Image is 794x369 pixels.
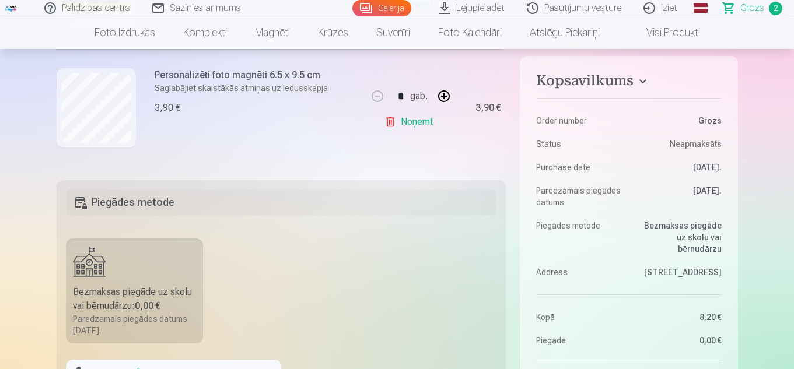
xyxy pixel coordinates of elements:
span: Neapmaksāts [670,138,722,150]
a: Komplekti [169,16,241,49]
div: 3,90 € [155,101,180,115]
a: Visi produkti [614,16,714,49]
a: Atslēgu piekariņi [516,16,614,49]
span: 2 [769,2,782,15]
div: Paredzamais piegādes datums [DATE]. [73,313,197,336]
dd: 0,00 € [635,335,722,346]
b: 0,00 € [135,300,160,311]
dd: [DATE]. [635,161,722,173]
dd: 8,20 € [635,311,722,323]
dt: Kopā [536,311,623,323]
div: 3,90 € [475,104,501,111]
dt: Piegāde [536,335,623,346]
dt: Purchase date [536,161,623,173]
dd: Grozs [635,115,722,126]
a: Noņemt [384,110,438,133]
div: Bezmaksas piegāde uz skolu vai bērnudārzu : [73,285,197,313]
dd: [STREET_ADDRESS] [635,266,722,278]
dt: Order number [536,115,623,126]
span: Grozs [740,1,764,15]
a: Foto kalendāri [424,16,516,49]
a: Krūzes [304,16,362,49]
dt: Piegādes metode [536,220,623,255]
dt: Paredzamais piegādes datums [536,185,623,208]
button: Kopsavilkums [536,72,721,93]
h5: Piegādes metode [66,189,497,215]
div: gab. [410,82,428,110]
dt: Status [536,138,623,150]
a: Magnēti [241,16,304,49]
a: Suvenīri [362,16,424,49]
dd: [DATE]. [635,185,722,208]
h6: Personalizēti foto magnēti 6.5 x 9.5 cm [155,68,328,82]
p: Saglabājiet skaistākās atmiņas uz ledusskapja [155,82,328,94]
dd: Bezmaksas piegāde uz skolu vai bērnudārzu [635,220,722,255]
a: Foto izdrukas [81,16,169,49]
dt: Address [536,266,623,278]
img: /fa1 [5,5,18,12]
